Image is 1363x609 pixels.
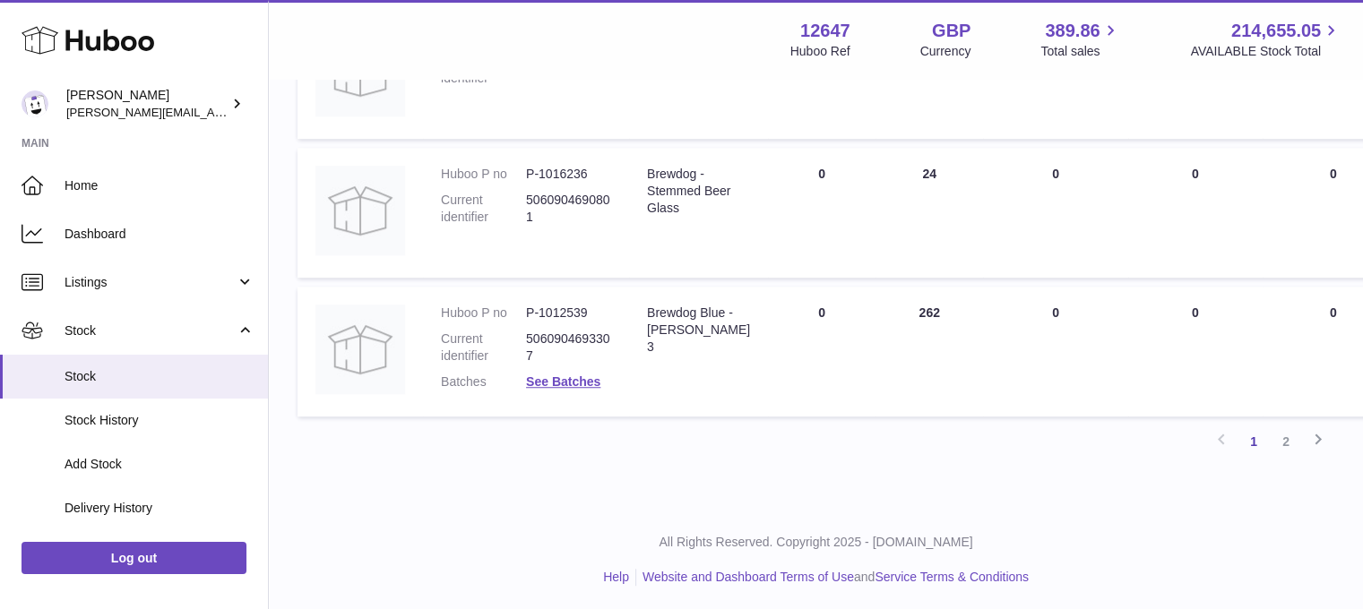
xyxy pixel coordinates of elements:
a: 1 [1238,425,1270,458]
dd: 5060904690801 [526,192,611,226]
div: Brewdog - Stemmed Beer Glass [647,166,750,217]
span: Delivery History [65,500,254,517]
dt: Huboo P no [441,304,526,322]
dd: P-1012539 [526,304,611,322]
dt: Current identifier [441,192,526,226]
span: Dashboard [65,226,254,243]
a: 2 [1270,425,1302,458]
div: Brewdog Blue - [PERSON_NAME] 3 [647,304,750,356]
span: AVAILABLE Stock Total [1190,43,1341,60]
img: product image [315,304,405,394]
td: 24 [876,148,983,278]
dt: Huboo P no [441,166,526,183]
dt: Batches [441,373,526,390]
span: Add Stock [65,456,254,473]
dt: Current identifier [441,330,526,365]
td: 0 [983,287,1128,417]
li: and [636,569,1029,586]
span: 0 [1330,305,1337,320]
td: 262 [876,287,983,417]
a: See Batches [526,374,600,389]
div: [PERSON_NAME] [66,87,228,121]
span: 389.86 [1045,19,1100,43]
img: product image [315,166,405,255]
td: 0 [1128,148,1263,278]
dd: P-1016236 [526,166,611,183]
a: Website and Dashboard Terms of Use [643,570,854,584]
span: 214,655.05 [1231,19,1321,43]
strong: GBP [932,19,970,43]
p: All Rights Reserved. Copyright 2025 - [DOMAIN_NAME] [283,534,1349,551]
img: peter@pinter.co.uk [22,90,48,117]
div: Huboo Ref [790,43,850,60]
span: Stock [65,322,236,339]
td: 0 [983,148,1128,278]
span: Stock History [65,412,254,429]
dd: 5060904693307 [526,330,611,365]
span: Home [65,177,254,194]
td: 0 [1128,287,1263,417]
a: Log out [22,542,246,574]
a: 389.86 Total sales [1040,19,1120,60]
a: Service Terms & Conditions [875,570,1029,584]
div: Currency [920,43,971,60]
td: 0 [768,148,876,278]
strong: 12647 [800,19,850,43]
span: Stock [65,368,254,385]
span: 0 [1330,167,1337,181]
td: 0 [768,287,876,417]
span: [PERSON_NAME][EMAIL_ADDRESS][PERSON_NAME][DOMAIN_NAME] [66,105,455,119]
span: Listings [65,274,236,291]
a: 214,655.05 AVAILABLE Stock Total [1190,19,1341,60]
span: Total sales [1040,43,1120,60]
a: Help [603,570,629,584]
